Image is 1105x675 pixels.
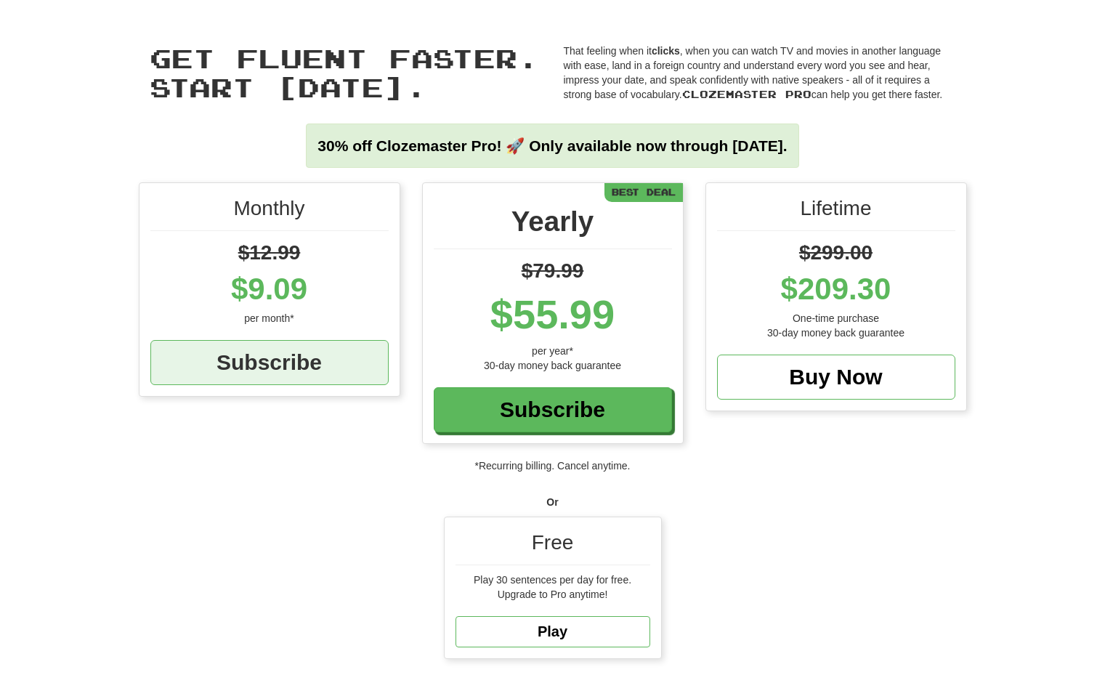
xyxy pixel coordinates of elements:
div: $55.99 [434,286,672,344]
div: $209.30 [717,267,955,311]
div: Monthly [150,194,389,231]
div: Yearly [434,201,672,249]
a: Subscribe [150,340,389,385]
p: That feeling when it , when you can watch TV and movies in another language with ease, land in a ... [564,44,956,102]
div: Free [456,528,650,565]
strong: 30% off Clozemaster Pro! 🚀 Only available now through [DATE]. [317,137,787,154]
strong: Or [546,496,558,508]
div: $9.09 [150,267,389,311]
span: $79.99 [522,259,584,282]
span: $299.00 [799,241,873,264]
div: Play 30 sentences per day for free. [456,573,650,587]
span: Get fluent faster. Start [DATE]. [150,42,539,102]
div: One-time purchase [717,311,955,326]
a: Buy Now [717,355,955,400]
div: 30-day money back guarantee [717,326,955,340]
span: Clozemaster Pro [682,88,811,100]
div: per month* [150,311,389,326]
div: Upgrade to Pro anytime! [456,587,650,602]
a: Subscribe [434,387,672,432]
a: Play [456,616,650,647]
div: Best Deal [604,183,683,201]
div: per year* [434,344,672,358]
div: 30-day money back guarantee [434,358,672,373]
div: Lifetime [717,194,955,231]
span: $12.99 [238,241,301,264]
strong: clicks [652,45,680,57]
